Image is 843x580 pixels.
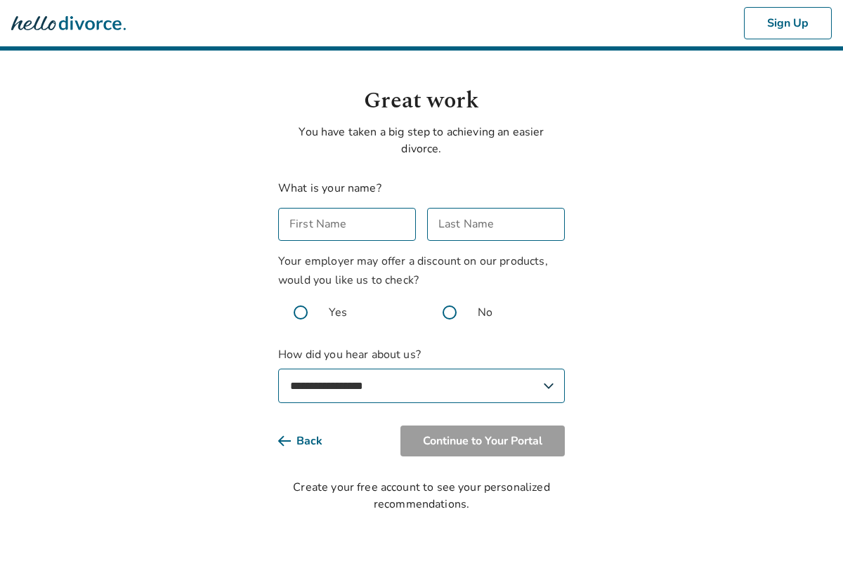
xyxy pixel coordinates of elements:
span: Yes [329,304,347,321]
button: Continue to Your Portal [400,426,565,456]
span: Your employer may offer a discount on our products, would you like us to check? [278,253,548,288]
div: Create your free account to see your personalized recommendations. [278,479,565,513]
iframe: Chat Widget [773,513,843,580]
p: You have taken a big step to achieving an easier divorce. [278,124,565,157]
label: How did you hear about us? [278,346,565,403]
span: No [478,304,492,321]
label: What is your name? [278,180,381,196]
select: How did you hear about us? [278,369,565,403]
button: Back [278,426,345,456]
h1: Great work [278,84,565,118]
button: Sign Up [744,7,832,39]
